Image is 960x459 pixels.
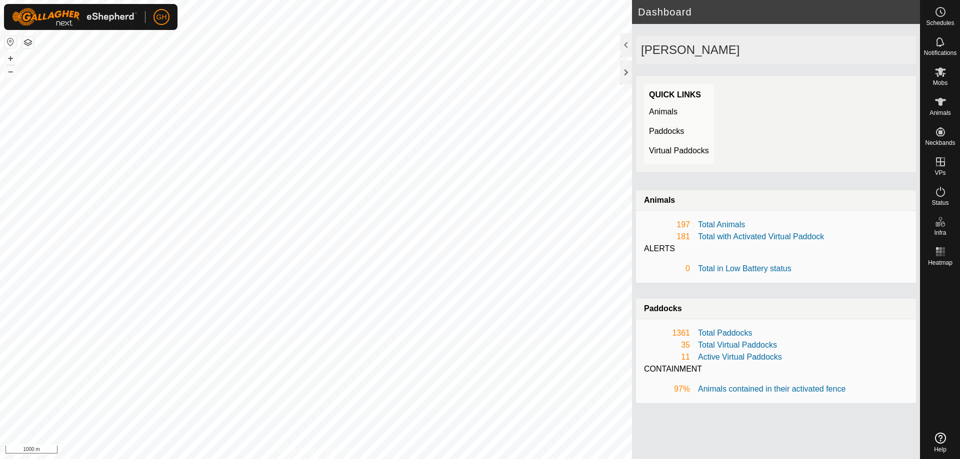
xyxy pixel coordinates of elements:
[644,219,690,231] div: 197
[636,36,916,64] div: [PERSON_NAME]
[929,110,951,116] span: Animals
[698,264,791,273] a: Total in Low Battery status
[698,341,777,349] a: Total Virtual Paddocks
[644,339,690,351] div: 35
[156,12,167,22] span: GH
[920,429,960,457] a: Help
[644,351,690,363] div: 11
[931,200,948,206] span: Status
[326,446,355,455] a: Contact Us
[649,107,677,116] a: Animals
[698,232,824,241] a: Total with Activated Virtual Paddock
[649,90,701,99] strong: Quick Links
[644,304,682,313] strong: Paddocks
[12,8,137,26] img: Gallagher Logo
[4,65,16,77] button: –
[644,231,690,243] div: 181
[698,329,752,337] a: Total Paddocks
[644,243,908,255] div: ALERTS
[649,127,684,135] a: Paddocks
[934,170,945,176] span: VPs
[649,146,709,155] a: Virtual Paddocks
[934,447,946,453] span: Help
[928,260,952,266] span: Heatmap
[925,140,955,146] span: Neckbands
[698,353,782,361] a: Active Virtual Paddocks
[4,52,16,64] button: +
[22,36,34,48] button: Map Layers
[644,383,690,395] div: 97%
[644,196,675,204] strong: Animals
[934,230,946,236] span: Infra
[698,220,745,229] a: Total Animals
[926,20,954,26] span: Schedules
[4,36,16,48] button: Reset Map
[644,263,690,275] div: 0
[933,80,947,86] span: Mobs
[276,446,314,455] a: Privacy Policy
[924,50,956,56] span: Notifications
[644,363,908,375] div: CONTAINMENT
[638,6,920,18] h2: Dashboard
[698,385,845,393] a: Animals contained in their activated fence
[644,327,690,339] div: 1361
